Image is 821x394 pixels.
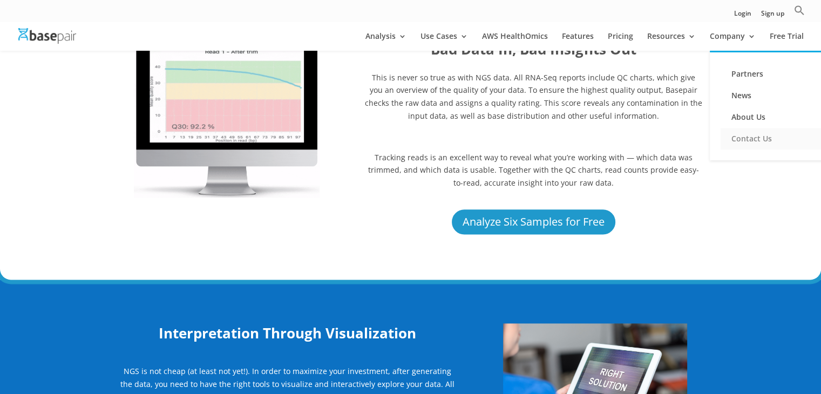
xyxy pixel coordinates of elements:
img: Basepair [18,28,76,44]
a: Login [734,10,751,22]
a: Free Trial [770,32,804,51]
a: Resources [647,32,696,51]
a: Pricing [608,32,633,51]
iframe: Drift Widget Chat Controller [767,340,808,381]
p: Tracking reads is an excellent way to reveal what you’re working with — which data was trimmed, a... [365,151,702,197]
a: AWS HealthOmics [482,32,548,51]
a: Features [562,32,594,51]
a: Sign up [761,10,784,22]
a: Analyze Six Samples for Free [450,208,617,236]
strong: Interpretation Through Visualization [159,323,416,343]
img: Bad Data In [134,39,320,198]
p: This is never so true as with NGS data. All RNA-Seq reports include QC charts, which give you an ... [365,71,702,130]
a: Company [710,32,756,51]
a: Analysis [365,32,406,51]
svg: Search [794,5,805,16]
a: Use Cases [420,32,468,51]
a: Search Icon Link [794,5,805,22]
